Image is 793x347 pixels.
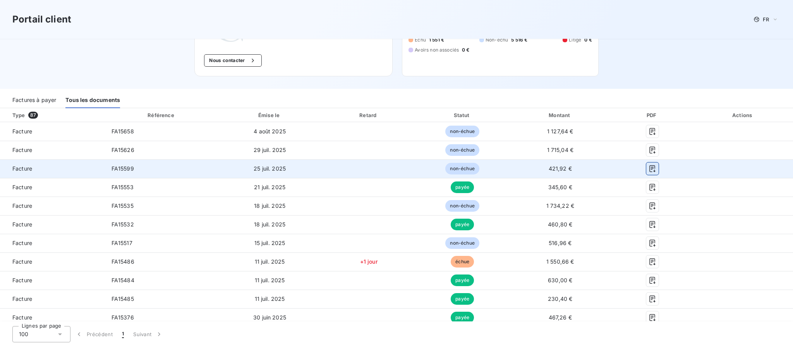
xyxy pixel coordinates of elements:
span: non-échue [445,200,479,212]
span: 5 516 € [511,36,527,43]
div: PDF [613,111,692,119]
span: Échu [415,36,426,43]
span: 345,60 € [548,184,572,190]
span: 1 551 € [429,36,444,43]
span: 25 juil. 2025 [254,165,286,172]
span: Facture [6,165,99,173]
span: payée [451,312,474,323]
span: 1 734,22 € [546,202,575,209]
span: non-échue [445,237,479,249]
div: Type [8,111,104,119]
div: Tous les documents [65,92,120,108]
span: FR [763,16,769,22]
span: 0 € [584,36,592,43]
span: 1 [122,330,124,338]
span: 1 715,04 € [547,147,574,153]
span: 421,92 € [549,165,572,172]
span: payée [451,274,474,286]
span: 21 juil. 2025 [254,184,285,190]
span: FA15599 [112,165,134,172]
h3: Portail client [12,12,71,26]
span: 11 juil. 2025 [255,295,285,302]
span: FA15485 [112,295,134,302]
button: 1 [117,326,129,342]
button: Précédent [70,326,117,342]
button: Nous contacter [204,54,261,67]
span: 1 127,64 € [547,128,573,135]
span: 30 juin 2025 [253,314,286,321]
span: Facture [6,146,99,154]
span: Facture [6,314,99,321]
span: 630,00 € [548,277,572,283]
span: 4 août 2025 [254,128,286,135]
span: 18 juil. 2025 [254,221,285,228]
span: non-échue [445,144,479,156]
span: +1 jour [360,258,378,265]
span: FA15535 [112,202,134,209]
span: Facture [6,221,99,228]
div: Montant [510,111,610,119]
span: FA15658 [112,128,134,135]
span: Facture [6,183,99,191]
span: 87 [28,112,38,119]
span: 516,96 € [549,240,572,246]
span: payée [451,181,474,193]
span: Non-échu [486,36,508,43]
div: Émise le [220,111,319,119]
span: FA15484 [112,277,134,283]
span: FA15626 [112,147,134,153]
span: Facture [6,239,99,247]
span: échue [451,256,474,268]
span: 0 € [462,47,469,54]
span: Facture [6,258,99,266]
span: 230,40 € [548,295,572,302]
span: 29 juil. 2025 [254,147,286,153]
span: non-échue [445,126,479,137]
span: FA15532 [112,221,134,228]
span: FA15517 [112,240,132,246]
span: Avoirs non associés [415,47,459,54]
span: Facture [6,276,99,284]
div: Actions [694,111,791,119]
span: 11 juil. 2025 [255,277,285,283]
span: FA15553 [112,184,134,190]
div: Retard [323,111,415,119]
span: Facture [6,202,99,210]
span: 18 juil. 2025 [254,202,285,209]
span: payée [451,293,474,305]
span: 15 juil. 2025 [254,240,285,246]
span: payée [451,219,474,230]
span: FA15486 [112,258,134,265]
div: Référence [148,112,174,118]
span: 11 juil. 2025 [255,258,285,265]
span: Litige [569,36,581,43]
span: Facture [6,128,99,135]
div: Statut [418,111,507,119]
div: Factures à payer [12,92,56,108]
span: 100 [19,330,28,338]
span: FA15376 [112,314,134,321]
span: non-échue [445,163,479,174]
span: 460,80 € [548,221,572,228]
span: 1 550,66 € [546,258,574,265]
span: 467,26 € [549,314,572,321]
span: Facture [6,295,99,303]
button: Suivant [129,326,168,342]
